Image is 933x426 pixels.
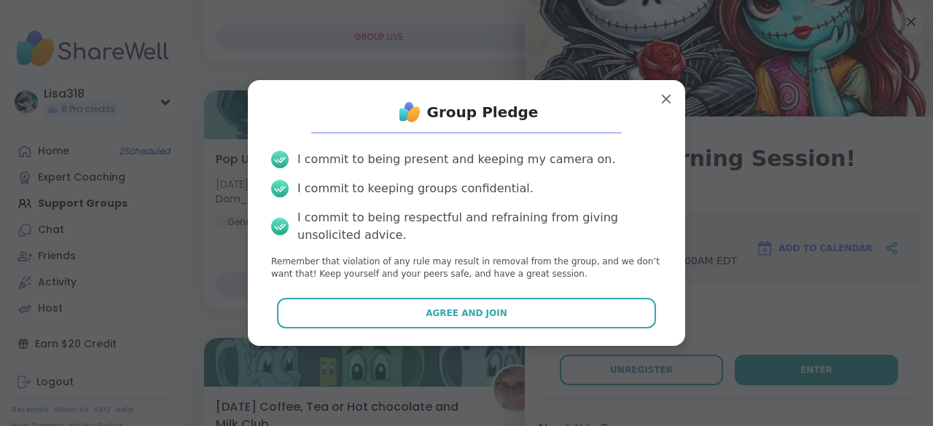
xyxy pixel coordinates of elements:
[427,102,539,122] h1: Group Pledge
[426,307,507,320] span: Agree and Join
[297,209,662,244] div: I commit to being respectful and refraining from giving unsolicited advice.
[277,298,657,328] button: Agree and Join
[297,180,534,197] div: I commit to keeping groups confidential.
[271,256,662,280] p: Remember that violation of any rule may result in removal from the group, and we don’t want that!...
[395,98,424,127] img: ShareWell Logo
[297,151,615,168] div: I commit to being present and keeping my camera on.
